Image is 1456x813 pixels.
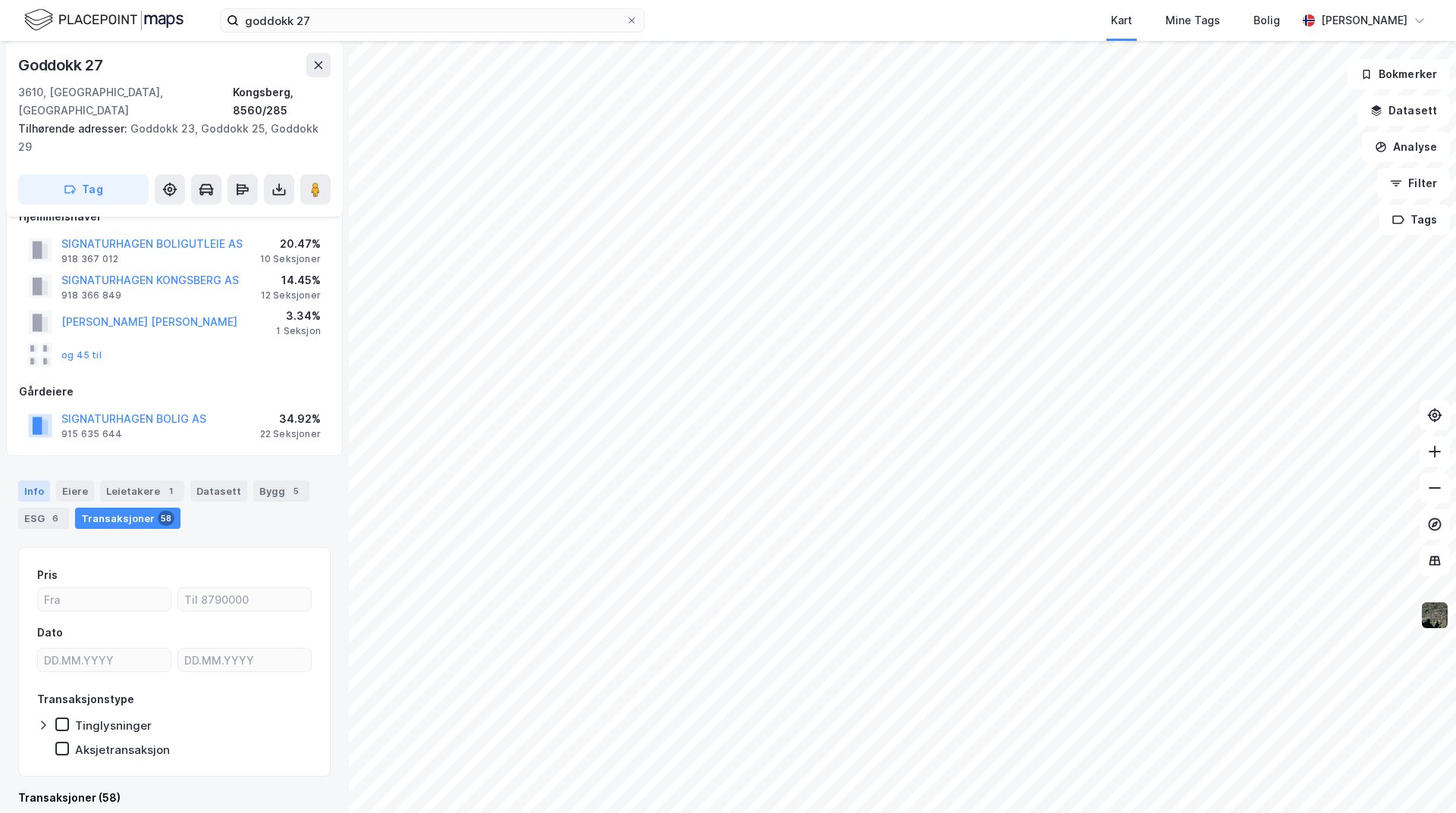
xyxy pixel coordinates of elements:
input: Søk på adresse, matrikkel, gårdeiere, leietakere eller personer [239,9,626,32]
div: Kongsberg, 8560/285 [233,83,331,120]
button: Filter [1377,168,1450,199]
div: 14.45% [261,271,321,289]
input: DD.MM.YYYY [38,649,171,671]
div: Goddokk 27 [18,53,106,77]
div: 58 [158,511,174,526]
div: Goddokk 23, Goddokk 25, Goddokk 29 [18,120,318,156]
div: 34.92% [260,410,321,428]
div: 5 [288,483,303,499]
div: Leietakere [100,480,184,502]
div: 915 635 644 [61,428,122,440]
div: Kart [1111,11,1132,30]
div: 1 [163,483,178,499]
input: Til 8790000 [178,588,311,611]
span: Tilhørende adresser: [18,122,130,135]
div: Transaksjoner (58) [18,789,331,807]
div: Dato [37,624,63,642]
div: Info [18,480,50,502]
div: Bolig [1254,11,1280,30]
div: Transaksjoner [75,508,180,529]
iframe: Chat Widget [1380,740,1456,813]
div: Datasett [190,480,247,502]
div: 918 367 012 [61,253,118,265]
div: 3610, [GEOGRAPHIC_DATA], [GEOGRAPHIC_DATA] [18,83,233,120]
img: 9k= [1420,601,1449,630]
div: Gårdeiere [19,383,330,401]
div: 918 366 849 [61,289,121,302]
div: [PERSON_NAME] [1321,11,1407,30]
div: 20.47% [260,235,321,253]
div: Mine Tags [1166,11,1220,30]
div: Tinglysninger [75,718,152,733]
div: Transaksjonstype [37,690,134,708]
div: Kontrollprogram for chat [1380,740,1456,813]
input: DD.MM.YYYY [178,649,311,671]
div: Aksjetransaksjon [75,743,170,757]
input: Fra [38,588,171,611]
div: ESG [18,508,69,529]
div: Bygg [253,480,309,502]
button: Bokmerker [1348,59,1450,89]
div: 22 Seksjoner [260,428,321,440]
button: Tag [18,174,149,205]
div: Eiere [56,480,94,502]
button: Datasett [1357,95,1450,126]
button: Tags [1379,205,1450,235]
img: logo.f888ab2527a4732fd821a326f86c7f29.svg [24,7,184,33]
div: 1 Seksjon [276,325,321,337]
div: Pris [37,566,58,584]
div: 3.34% [276,307,321,325]
div: 6 [48,511,63,526]
div: 10 Seksjoner [260,253,321,265]
button: Analyse [1362,132,1450,162]
div: 12 Seksjoner [261,289,321,302]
